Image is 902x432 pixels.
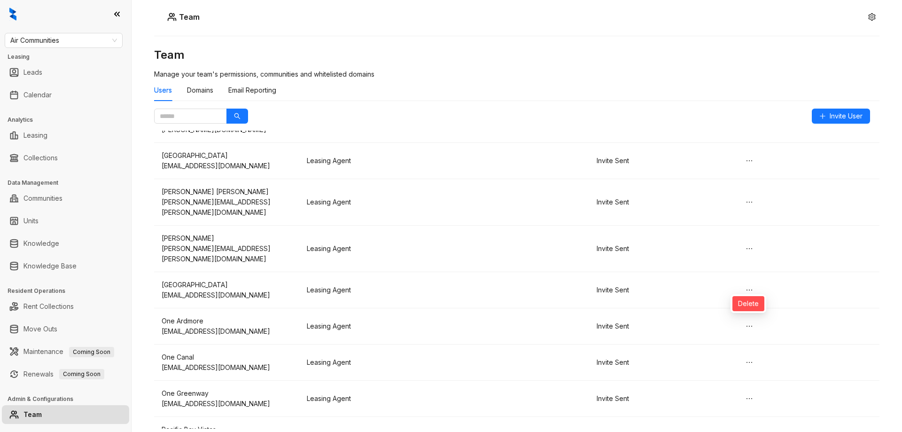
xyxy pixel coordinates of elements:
[2,212,129,230] li: Units
[2,86,129,104] li: Calendar
[2,320,129,338] li: Move Outs
[23,212,39,230] a: Units
[746,245,753,252] span: ellipsis
[597,357,727,368] div: Invite Sent
[162,280,292,290] div: [GEOGRAPHIC_DATA]
[746,359,753,366] span: ellipsis
[23,149,58,167] a: Collections
[738,298,759,309] span: Delete
[228,85,276,95] div: Email Reporting
[746,322,753,330] span: ellipsis
[2,126,129,145] li: Leasing
[299,143,444,179] td: Leasing Agent
[9,8,16,21] img: logo
[162,399,292,409] div: [EMAIL_ADDRESS][DOMAIN_NAME]
[597,393,727,404] div: Invite Sent
[746,157,753,165] span: ellipsis
[59,369,104,379] span: Coming Soon
[597,243,727,254] div: Invite Sent
[2,342,129,361] li: Maintenance
[154,47,879,63] h3: Team
[830,111,863,121] span: Invite User
[23,320,57,338] a: Move Outs
[299,381,444,417] td: Leasing Agent
[234,113,241,119] span: search
[2,234,129,253] li: Knowledge
[597,156,727,166] div: Invite Sent
[167,12,177,22] img: Users
[2,149,129,167] li: Collections
[299,226,444,272] td: Leasing Agent
[597,321,727,331] div: Invite Sent
[187,85,213,95] div: Domains
[2,405,129,424] li: Team
[69,347,114,357] span: Coming Soon
[23,297,74,316] a: Rent Collections
[2,189,129,208] li: Communities
[8,116,131,124] h3: Analytics
[8,179,131,187] h3: Data Management
[8,395,131,403] h3: Admin & Configurations
[177,11,200,23] h5: Team
[10,33,117,47] span: Air Communities
[2,257,129,275] li: Knowledge Base
[23,126,47,145] a: Leasing
[2,63,129,82] li: Leads
[8,53,131,61] h3: Leasing
[299,308,444,345] td: Leasing Agent
[162,197,292,218] div: [PERSON_NAME][EMAIL_ADDRESS][PERSON_NAME][DOMAIN_NAME]
[8,287,131,295] h3: Resident Operations
[154,70,374,78] span: Manage your team's permissions, communities and whitelisted domains
[2,297,129,316] li: Rent Collections
[23,63,42,82] a: Leads
[299,179,444,226] td: Leasing Agent
[746,286,753,294] span: ellipsis
[162,243,292,264] div: [PERSON_NAME][EMAIL_ADDRESS][PERSON_NAME][DOMAIN_NAME]
[23,86,52,104] a: Calendar
[162,161,292,171] div: [EMAIL_ADDRESS][DOMAIN_NAME]
[2,365,129,384] li: Renewals
[154,85,172,95] div: Users
[23,189,62,208] a: Communities
[746,198,753,206] span: ellipsis
[23,365,104,384] a: RenewalsComing Soon
[746,395,753,402] span: ellipsis
[299,272,444,308] td: Leasing Agent
[162,362,292,373] div: [EMAIL_ADDRESS][DOMAIN_NAME]
[819,113,826,119] span: plus
[23,405,42,424] a: Team
[162,352,292,362] div: One Canal
[162,388,292,399] div: One Greenway
[162,326,292,337] div: [EMAIL_ADDRESS][DOMAIN_NAME]
[162,233,292,243] div: [PERSON_NAME]
[868,13,876,21] span: setting
[23,257,77,275] a: Knowledge Base
[162,187,292,197] div: [PERSON_NAME] [PERSON_NAME]
[162,150,292,161] div: [GEOGRAPHIC_DATA]
[597,197,727,207] div: Invite Sent
[597,285,727,295] div: Invite Sent
[23,234,59,253] a: Knowledge
[162,316,292,326] div: One Ardmore
[162,290,292,300] div: [EMAIL_ADDRESS][DOMAIN_NAME]
[299,345,444,381] td: Leasing Agent
[812,109,870,124] button: Invite User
